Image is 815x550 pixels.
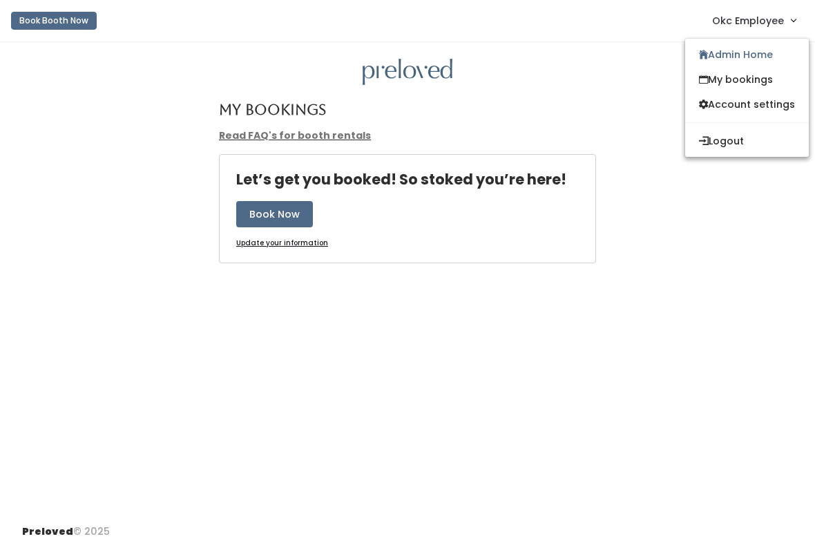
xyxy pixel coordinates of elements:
[11,6,97,36] a: Book Booth Now
[11,12,97,30] button: Book Booth Now
[685,92,809,117] a: Account settings
[22,513,110,539] div: © 2025
[236,238,328,249] a: Update your information
[236,201,313,227] button: Book Now
[685,129,809,153] button: Logout
[363,59,452,86] img: preloved logo
[685,42,809,67] a: Admin Home
[698,6,809,35] a: Okc Employee
[712,13,784,28] span: Okc Employee
[219,102,326,117] h4: My Bookings
[219,129,371,142] a: Read FAQ's for booth rentals
[236,171,566,187] h4: Let’s get you booked! So stoked you’re here!
[22,524,73,538] span: Preloved
[236,238,328,248] u: Update your information
[685,67,809,92] a: My bookings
